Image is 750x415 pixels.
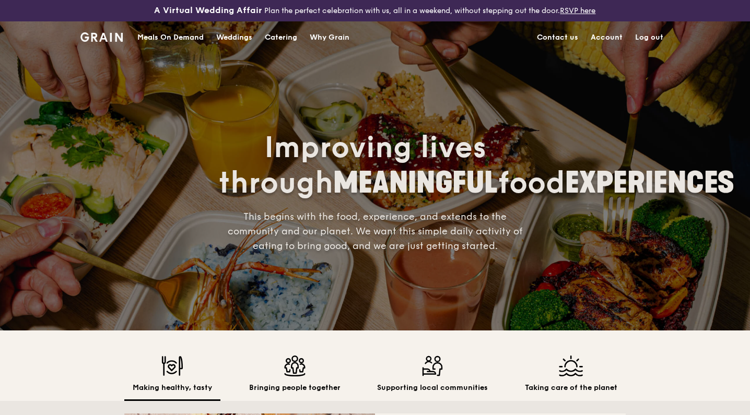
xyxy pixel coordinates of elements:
img: Grain [80,32,123,42]
div: Plan the perfect celebration with us, all in a weekend, without stepping out the door. [125,4,625,17]
img: Making healthy, tasty [133,355,212,376]
a: Catering [259,22,303,53]
div: Weddings [216,22,252,53]
span: This begins with the food, experience, and extends to the community and our planet. We want this ... [228,211,523,252]
img: Supporting local communities [377,355,488,376]
a: Weddings [210,22,259,53]
div: Meals On Demand [137,22,204,53]
a: Contact us [531,22,584,53]
a: Log out [629,22,670,53]
span: EXPERIENCES [565,165,734,200]
h2: Taking care of the planet [525,383,617,393]
img: Taking care of the planet [525,355,617,376]
div: Why Grain [310,22,349,53]
a: GrainGrain [80,21,123,52]
h2: Making healthy, tasty [133,383,212,393]
a: RSVP here [560,6,595,15]
a: Why Grain [303,22,356,53]
span: MEANINGFUL [333,165,498,200]
h2: Bringing people together [249,383,341,393]
span: Improving lives through food [218,130,734,201]
img: Bringing people together [249,355,341,376]
h3: A Virtual Wedding Affair [154,4,262,17]
h2: Supporting local communities [377,383,488,393]
div: Catering [265,22,297,53]
a: Account [584,22,629,53]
